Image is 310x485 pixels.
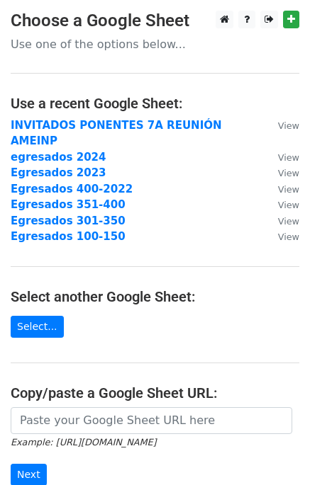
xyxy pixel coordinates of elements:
h4: Use a recent Google Sheet: [11,95,299,112]
h4: Copy/paste a Google Sheet URL: [11,384,299,401]
a: Egresados 2023 [11,166,106,179]
small: View [278,232,299,242]
a: View [264,119,299,132]
small: View [278,216,299,227]
a: INVITADOS PONENTES 7A REUNIÓN AMEINP [11,119,222,148]
small: View [278,120,299,131]
small: View [278,200,299,210]
a: View [264,166,299,179]
a: View [264,215,299,227]
a: View [264,183,299,195]
a: View [264,230,299,243]
p: Use one of the options below... [11,37,299,52]
a: Egresados 351-400 [11,198,126,211]
a: Egresados 100-150 [11,230,126,243]
a: Select... [11,316,64,338]
input: Paste your Google Sheet URL here [11,407,292,434]
a: View [264,151,299,164]
a: egresados 2024 [11,151,106,164]
a: Egresados 400-2022 [11,183,133,195]
a: Egresados 301-350 [11,215,126,227]
h4: Select another Google Sheet: [11,288,299,305]
small: Example: [URL][DOMAIN_NAME] [11,437,156,447]
small: View [278,168,299,178]
a: View [264,198,299,211]
h3: Choose a Google Sheet [11,11,299,31]
small: View [278,152,299,163]
small: View [278,184,299,195]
